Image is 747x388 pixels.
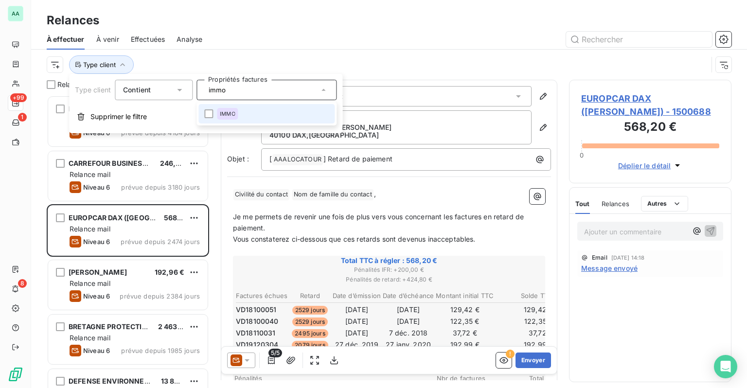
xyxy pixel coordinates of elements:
[435,316,494,327] td: 122,35 €
[131,35,165,44] span: Effectuées
[70,279,110,287] span: Relance mail
[292,341,328,350] span: 2079 jours
[618,160,671,171] span: Déplier le détail
[269,131,523,139] p: 40100 DAX , [GEOGRAPHIC_DATA]
[581,263,638,273] span: Message envoyé
[382,339,434,350] td: 27 janv. 2020
[382,316,434,327] td: [DATE]
[18,279,27,288] span: 8
[90,112,147,122] span: Supprimer le filtre
[233,212,526,232] span: Je me permets de revenir une fois de plus vers vous concernant les factures en retard de paiement.
[155,268,184,276] span: 192,96 €
[615,160,686,171] button: Déplier le détail
[123,86,151,94] span: Contient
[83,183,110,191] span: Niveau 6
[158,322,196,331] span: 2 463,84 €
[602,200,629,208] span: Relances
[272,154,323,165] span: AAALOCATOUR
[495,304,553,315] td: 129,42 €
[495,316,553,327] td: 122,35 €
[8,367,23,382] img: Logo LeanPay
[47,95,209,388] div: grid
[236,328,276,338] span: VD18110031
[234,256,544,265] span: Total TTC à régler : 568,20 €
[332,328,381,338] td: [DATE]
[581,92,719,118] span: EUROPCAR DAX ([PERSON_NAME]) - 1500688
[292,329,328,338] span: 2495 jours
[177,35,202,44] span: Analyse
[495,291,553,301] th: Solde TTC
[575,200,590,208] span: Tout
[292,306,328,315] span: 2529 jours
[236,317,279,326] span: VD18100040
[374,190,376,198] span: ,
[435,291,494,301] th: Montant initial TTC
[69,268,127,276] span: [PERSON_NAME]
[269,155,272,163] span: [
[435,328,494,338] td: 37,72 €
[382,304,434,315] td: [DATE]
[236,340,279,350] span: VD19120304
[233,235,476,243] span: Vous constaterez ci-dessous que ces retards sont devenus inacceptables.
[121,347,200,354] span: prévue depuis 1985 jours
[332,291,381,301] th: Date d’émission
[495,339,553,350] td: 192,99 €
[18,113,27,122] span: 1
[435,339,494,350] td: 192,99 €
[205,86,319,94] input: Propriétés factures
[96,35,119,44] span: À venir
[234,275,544,284] span: Pénalités de retard : + 424,80 €
[592,255,607,261] span: Email
[120,292,200,300] span: prévue depuis 2384 jours
[70,225,110,233] span: Relance mail
[121,183,200,191] span: prévue depuis 3180 jours
[69,106,342,127] button: Supprimer le filtre
[69,159,175,167] span: CARREFOUR BUSINESS TRAVEL
[269,116,523,123] p: EUROPCAR DAX
[164,213,195,222] span: 568,20 €
[10,93,27,102] span: +99
[69,377,212,385] span: DEFENSE ENVIRONNEMENT SERVICE LOR
[161,377,201,385] span: 13 836,67 €
[70,170,110,178] span: Relance mail
[435,304,494,315] td: 129,42 €
[641,196,688,212] button: Autres
[323,155,392,163] span: ] Retard de paiement
[69,213,201,222] span: EUROPCAR DAX ([GEOGRAPHIC_DATA])
[236,305,277,315] span: VD18100051
[292,189,373,200] span: Nom de famille du contact
[269,123,523,131] p: [STREET_ADDRESS][PERSON_NAME]
[83,292,110,300] span: Niveau 6
[233,189,289,200] span: Civilité du contact
[234,374,427,382] span: Pénalités
[70,334,110,342] span: Relance mail
[332,304,381,315] td: [DATE]
[495,328,553,338] td: 37,72 €
[332,316,381,327] td: [DATE]
[69,105,168,113] span: PURCHASING CARD AIR PLUS
[289,291,331,301] th: Retard
[83,347,110,354] span: Niveau 6
[382,328,434,338] td: 7 déc. 2018
[485,374,544,382] span: Total
[235,291,288,301] th: Factures échues
[69,55,134,74] button: Type client
[234,265,544,274] span: Pénalités IFR : + 200,00 €
[121,238,200,246] span: prévue depuis 2474 jours
[580,151,584,159] span: 0
[83,238,110,246] span: Niveau 6
[220,111,235,117] span: IMMO
[581,118,719,138] h3: 568,20 €
[516,353,551,368] button: Envoyer
[47,12,99,29] h3: Relances
[75,86,111,94] span: Type client
[160,159,191,167] span: 246,22 €
[382,291,434,301] th: Date d’échéance
[8,6,23,21] div: AA
[47,35,85,44] span: À effectuer
[427,374,485,382] span: Nbr de factures
[566,32,712,47] input: Rechercher
[69,322,184,331] span: BRETAGNE PROTECTION SERVICE
[227,155,249,163] span: Objet :
[714,355,737,378] div: Open Intercom Messenger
